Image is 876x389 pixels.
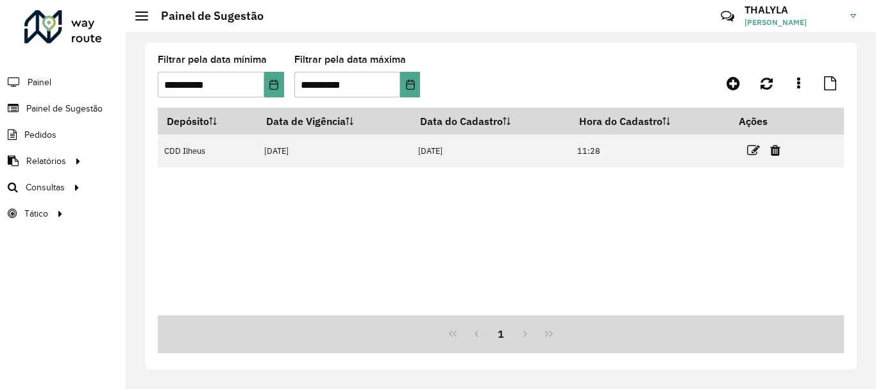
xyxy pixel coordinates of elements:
button: 1 [489,322,513,346]
td: CDD Ilheus [158,135,257,167]
button: Choose Date [400,72,420,97]
td: [DATE] [412,135,571,167]
span: Painel [28,76,51,89]
th: Data de Vigência [257,108,411,135]
h3: THALYLA [745,4,841,16]
span: Pedidos [24,128,56,142]
a: Excluir [770,142,780,159]
button: Choose Date [264,72,284,97]
th: Data do Cadastro [412,108,571,135]
th: Ações [730,108,807,135]
span: Relatórios [26,154,66,168]
td: [DATE] [257,135,411,167]
span: Tático [24,207,48,220]
a: Editar [747,142,760,159]
h2: Painel de Sugestão [148,9,264,23]
th: Hora do Cadastro [570,108,730,135]
label: Filtrar pela data máxima [294,52,406,67]
span: [PERSON_NAME] [745,17,841,28]
span: Painel de Sugestão [26,102,103,115]
a: Contato Rápido [714,3,741,30]
label: Filtrar pela data mínima [158,52,267,67]
td: 11:28 [570,135,730,167]
th: Depósito [158,108,257,135]
span: Consultas [26,181,65,194]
